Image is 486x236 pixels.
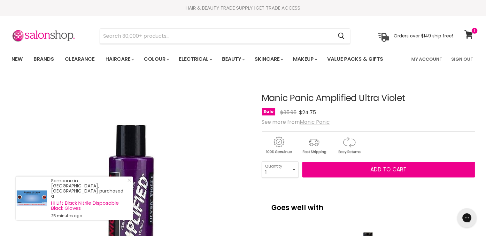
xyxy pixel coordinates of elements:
[127,178,131,182] svg: Close Icon
[300,118,330,126] a: Manic Panic
[29,52,59,66] a: Brands
[454,206,480,230] iframe: Gorgias live chat messenger
[332,136,366,155] img: returns.gif
[7,50,398,68] ul: Main menu
[288,52,321,66] a: Makeup
[262,118,330,126] span: See more from
[297,136,331,155] img: shipping.gif
[262,136,296,155] img: genuine.gif
[174,52,216,66] a: Electrical
[51,213,127,218] small: 25 minutes ago
[16,177,48,220] a: Visit product page
[370,166,406,173] span: Add to cart
[271,194,465,215] p: Goes well with
[280,109,297,116] span: $35.95
[101,52,138,66] a: Haircare
[100,29,333,43] input: Search
[51,201,127,211] a: Hi Lift Black Nitrile Disposable Black Gloves
[262,108,275,115] span: Sale
[250,52,287,66] a: Skincare
[217,52,249,66] a: Beauty
[322,52,388,66] a: Value Packs & Gifts
[262,161,298,177] select: Quantity
[447,52,477,66] a: Sign Out
[4,5,483,11] div: HAIR & BEAUTY TRADE SUPPLY |
[407,52,446,66] a: My Account
[100,28,350,44] form: Product
[333,29,350,43] button: Search
[4,50,483,68] nav: Main
[262,93,475,103] h1: Manic Panic Amplified Ultra Violet
[7,52,27,66] a: New
[125,178,131,185] a: Close Notification
[256,4,300,11] a: GET TRADE ACCESS
[139,52,173,66] a: Colour
[302,162,475,178] button: Add to cart
[60,52,99,66] a: Clearance
[299,109,316,116] span: $24.75
[394,33,453,39] p: Orders over $149 ship free!
[51,178,127,218] div: Someone in [GEOGRAPHIC_DATA], [GEOGRAPHIC_DATA] purchased a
